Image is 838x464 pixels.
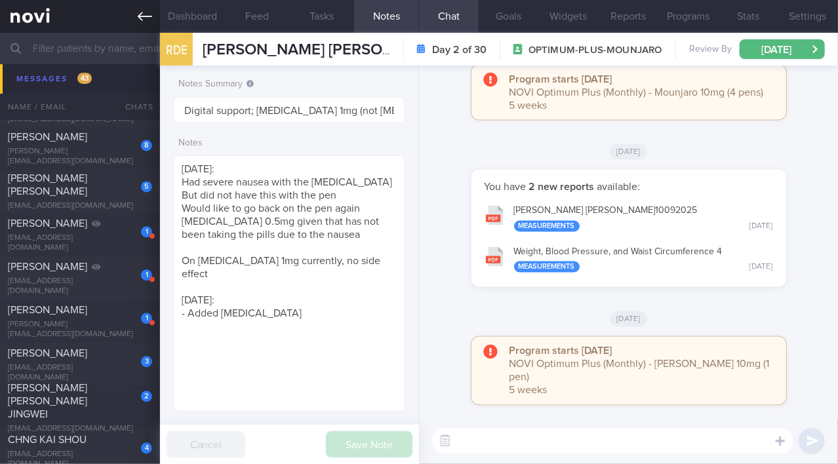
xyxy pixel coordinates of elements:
div: Measurements [514,261,580,273]
strong: 2 new reports [527,182,597,193]
div: 5 [141,181,152,192]
div: 4 [141,442,152,454]
span: [PERSON_NAME] [8,218,87,229]
span: [PERSON_NAME] [8,132,87,142]
div: RDE [157,25,196,75]
strong: Day 2 of 30 [432,43,487,56]
div: 1 [141,269,152,280]
label: Notes Summary [178,79,400,90]
div: [DATE] [750,222,773,232]
div: [EMAIL_ADDRESS][DOMAIN_NAME] [8,201,152,211]
div: [EMAIL_ADDRESS][DOMAIN_NAME] [8,115,152,125]
p: You have available: [485,181,773,194]
div: Weight, Blood Pressure, and Waist Circumference 4 [514,247,773,273]
div: [EMAIL_ADDRESS][DOMAIN_NAME] [8,363,152,383]
div: [EMAIL_ADDRESS][DOMAIN_NAME] [8,233,152,253]
label: Notes [178,138,400,149]
button: [PERSON_NAME] [PERSON_NAME]10092025 Measurements [DATE] [478,197,780,239]
span: 5 weeks [509,100,548,111]
span: 5 weeks [509,385,548,396]
div: 1 [141,94,152,106]
div: 1 [141,313,152,324]
div: Measurements [514,221,580,232]
button: Weight, Blood Pressure, and Waist Circumference 4 Measurements [DATE] [478,239,780,280]
span: CHNG KAI SHOU [8,435,87,445]
div: [EMAIL_ADDRESS][DOMAIN_NAME] [8,60,152,80]
div: 3 [141,356,152,367]
div: [PERSON_NAME][EMAIL_ADDRESS][DOMAIN_NAME] [8,147,152,166]
span: [PERSON_NAME] [8,305,87,315]
div: 1 [141,226,152,237]
strong: Program starts [DATE] [509,74,612,85]
div: 2 [141,391,152,402]
div: [EMAIL_ADDRESS][DOMAIN_NAME] [8,424,152,434]
button: [DATE] [740,39,825,59]
span: [PERSON_NAME] [PERSON_NAME] [PERSON_NAME] [203,42,576,58]
span: OPTIMUM-PLUS-MOUNJARO [529,44,662,57]
span: [PERSON_NAME] [PERSON_NAME] JINGWEI [8,383,87,419]
span: [PERSON_NAME] [8,261,87,272]
div: [DATE] [750,263,773,273]
span: [DATE] [610,311,647,327]
span: NOVI Optimum Plus (Monthly) - Mounjaro 10mg (4 pens) [509,87,764,98]
span: Review By [689,44,732,56]
div: 8 [141,140,152,151]
strong: Program starts [DATE] [509,346,612,357]
span: [PERSON_NAME], [PERSON_NAME] [8,87,90,110]
div: [PERSON_NAME] [PERSON_NAME] 10092025 [514,206,773,232]
span: [PERSON_NAME] [PERSON_NAME] [8,173,87,197]
div: [EMAIL_ADDRESS][DOMAIN_NAME] [8,277,152,296]
div: [PERSON_NAME][EMAIL_ADDRESS][DOMAIN_NAME] [8,320,152,339]
span: [DATE] [610,144,647,160]
span: NOVI Optimum Plus (Monthly) - [PERSON_NAME] 10mg (1 pen) [509,359,770,383]
span: [PERSON_NAME] [8,348,87,358]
